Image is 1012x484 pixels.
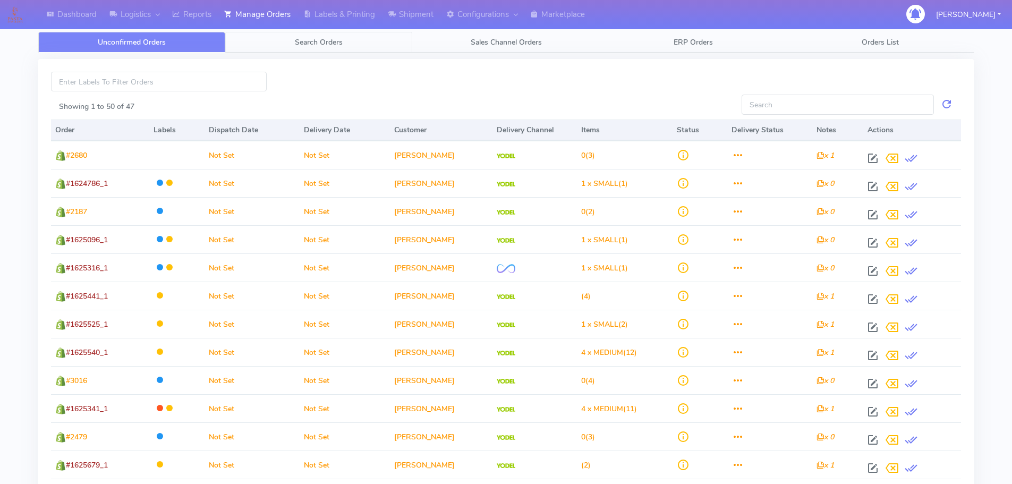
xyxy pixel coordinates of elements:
span: 1 x SMALL [581,319,618,329]
span: 0 [581,150,585,160]
i: x 1 [817,291,834,301]
td: [PERSON_NAME] [390,310,492,338]
i: x 1 [817,347,834,358]
img: Yodel [497,154,515,159]
i: x 1 [817,150,834,160]
td: [PERSON_NAME] [390,282,492,310]
span: #1625679_1 [66,460,108,470]
th: Dispatch Date [205,120,300,141]
td: [PERSON_NAME] [390,253,492,282]
span: (2) [581,460,591,470]
span: #2479 [66,432,87,442]
img: Yodel [497,435,515,440]
td: Not Set [205,366,300,394]
img: Yodel [497,294,515,300]
td: Not Set [300,366,390,394]
td: [PERSON_NAME] [390,197,492,225]
img: OnFleet [497,264,515,273]
span: (4) [581,376,595,386]
i: x 1 [817,460,834,470]
img: Yodel [497,238,515,243]
span: #1625441_1 [66,291,108,301]
span: (1) [581,263,628,273]
th: Delivery Channel [492,120,577,141]
th: Customer [390,120,492,141]
span: 0 [581,432,585,442]
span: #1625525_1 [66,319,108,329]
th: Notes [812,120,863,141]
img: Yodel [497,351,515,356]
span: 1 x SMALL [581,235,618,245]
span: (2) [581,207,595,217]
i: x 1 [817,404,834,414]
td: Not Set [205,282,300,310]
td: Not Set [205,141,300,169]
span: Search Orders [295,37,343,47]
th: Delivery Date [300,120,390,141]
span: (3) [581,150,595,160]
span: #3016 [66,376,87,386]
td: Not Set [300,282,390,310]
td: Not Set [300,225,390,253]
td: Not Set [300,338,390,366]
th: Labels [149,120,205,141]
span: (4) [581,291,591,301]
td: Not Set [205,310,300,338]
td: Not Set [205,451,300,479]
td: [PERSON_NAME] [390,169,492,197]
th: Items [577,120,672,141]
td: [PERSON_NAME] [390,451,492,479]
td: [PERSON_NAME] [390,394,492,422]
img: Yodel [497,463,515,469]
span: Unconfirmed Orders [98,37,166,47]
td: Not Set [300,169,390,197]
td: Not Set [205,422,300,451]
span: (3) [581,432,595,442]
img: Yodel [497,322,515,328]
span: 1 x SMALL [581,263,618,273]
td: Not Set [205,253,300,282]
td: Not Set [300,451,390,479]
span: 0 [581,376,585,386]
span: #1624786_1 [66,179,108,189]
button: [PERSON_NAME] [928,4,1009,26]
span: #2187 [66,207,87,217]
td: Not Set [205,169,300,197]
span: #1625540_1 [66,347,108,358]
th: Delivery Status [727,120,812,141]
td: Not Set [300,197,390,225]
span: #1625341_1 [66,404,108,414]
ul: Tabs [38,32,974,53]
td: [PERSON_NAME] [390,338,492,366]
span: (1) [581,179,628,189]
input: Enter Labels To Filter Orders [51,72,267,91]
span: 4 x MEDIUM [581,347,623,358]
img: Yodel [497,379,515,384]
td: Not Set [300,422,390,451]
span: (12) [581,347,637,358]
span: #1625096_1 [66,235,108,245]
span: Orders List [862,37,899,47]
input: Search [742,95,934,114]
i: x 0 [817,207,834,217]
td: Not Set [300,394,390,422]
td: Not Set [300,141,390,169]
span: 4 x MEDIUM [581,404,623,414]
td: Not Set [205,338,300,366]
span: ERP Orders [674,37,713,47]
i: x 0 [817,432,834,442]
td: [PERSON_NAME] [390,422,492,451]
span: Sales Channel Orders [471,37,542,47]
td: Not Set [300,253,390,282]
i: x 0 [817,376,834,386]
i: x 0 [817,263,834,273]
img: Yodel [497,210,515,215]
td: [PERSON_NAME] [390,141,492,169]
span: (2) [581,319,628,329]
span: 0 [581,207,585,217]
span: 1 x SMALL [581,179,618,189]
td: Not Set [205,394,300,422]
span: (1) [581,235,628,245]
img: Yodel [497,182,515,187]
td: Not Set [205,197,300,225]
